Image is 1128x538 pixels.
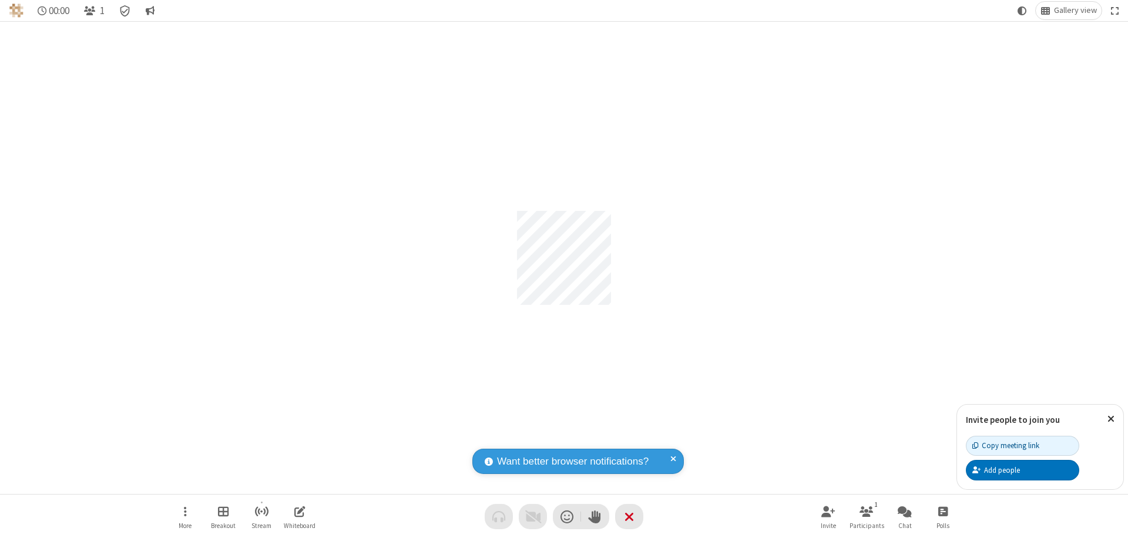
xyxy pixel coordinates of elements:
[898,522,912,529] span: Chat
[871,499,881,510] div: 1
[211,522,236,529] span: Breakout
[849,500,884,533] button: Open participant list
[251,522,271,529] span: Stream
[1054,6,1097,15] span: Gallery view
[282,500,317,533] button: Open shared whiteboard
[972,440,1039,451] div: Copy meeting link
[966,414,1060,425] label: Invite people to join you
[100,5,105,16] span: 1
[811,500,846,533] button: Invite participants (⌘+Shift+I)
[936,522,949,529] span: Polls
[284,522,315,529] span: Whiteboard
[1013,2,1032,19] button: Using system theme
[887,500,922,533] button: Open chat
[179,522,192,529] span: More
[206,500,241,533] button: Manage Breakout Rooms
[966,436,1079,456] button: Copy meeting link
[581,504,609,529] button: Raise hand
[9,4,23,18] img: QA Selenium DO NOT DELETE OR CHANGE
[821,522,836,529] span: Invite
[114,2,136,19] div: Meeting details Encryption enabled
[49,5,69,16] span: 00:00
[1099,405,1123,433] button: Close popover
[140,2,159,19] button: Conversation
[850,522,884,529] span: Participants
[925,500,961,533] button: Open poll
[79,2,109,19] button: Open participant list
[519,504,547,529] button: Video
[553,504,581,529] button: Send a reaction
[33,2,75,19] div: Timer
[1106,2,1124,19] button: Fullscreen
[485,504,513,529] button: Audio problem - check your Internet connection or call by phone
[167,500,203,533] button: Open menu
[966,460,1079,480] button: Add people
[244,500,279,533] button: Start streaming
[615,504,643,529] button: End or leave meeting
[497,454,649,469] span: Want better browser notifications?
[1036,2,1102,19] button: Change layout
